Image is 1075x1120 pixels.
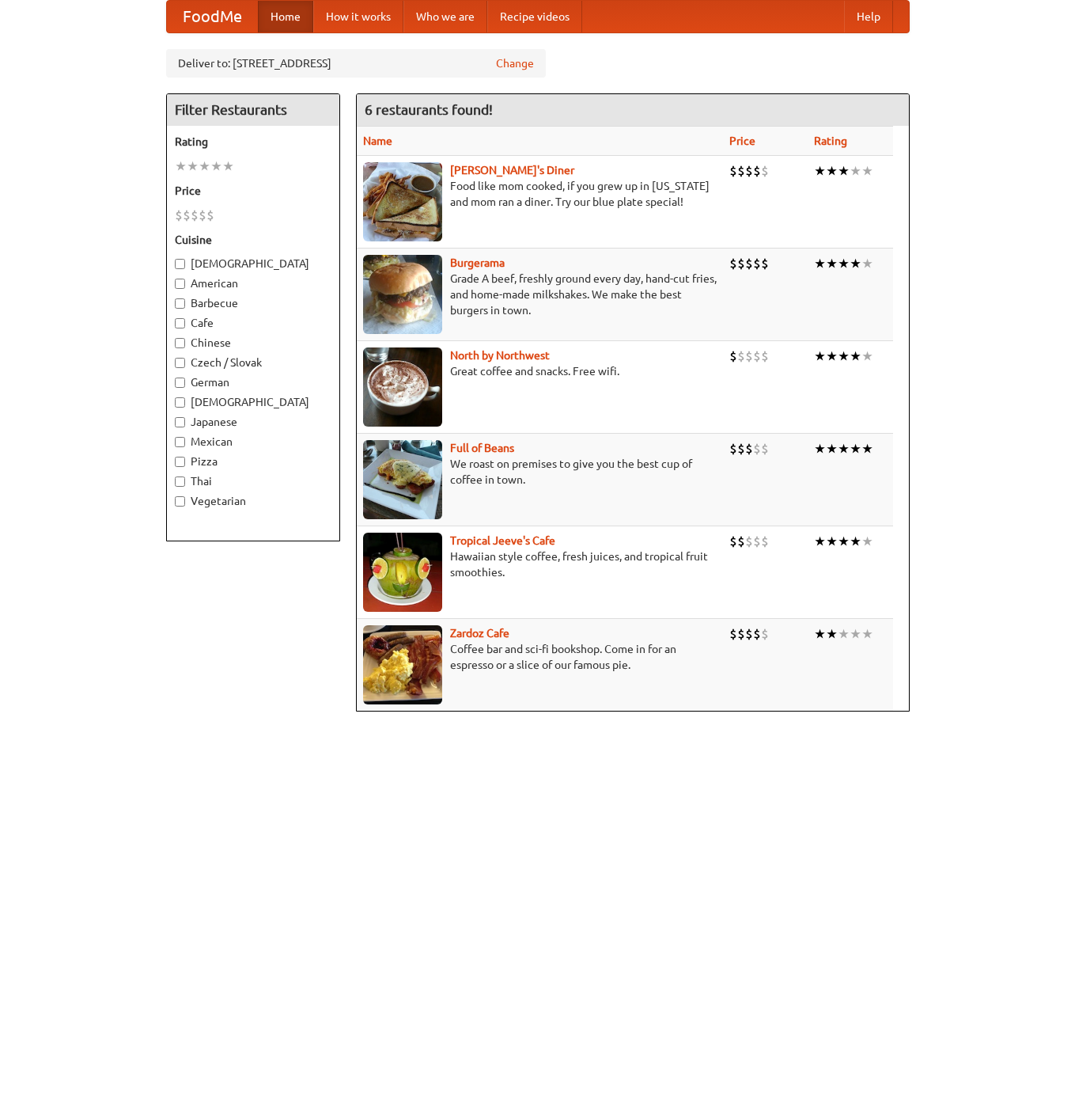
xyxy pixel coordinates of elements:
[838,625,850,643] li: ★
[363,135,392,147] a: Name
[175,275,331,291] label: American
[363,347,442,427] img: north.jpg
[729,347,737,365] li: $
[175,496,185,507] input: Vegetarian
[175,158,187,175] li: ★
[199,207,206,224] li: $
[175,207,183,224] li: $
[814,347,826,365] li: ★
[450,256,505,269] b: Burgerama
[175,279,185,289] input: American
[814,135,847,147] a: Rating
[175,437,185,447] input: Mexican
[175,434,331,450] label: Mexican
[175,417,185,427] input: Japanese
[199,158,210,175] li: ★
[450,349,550,362] a: North by Northwest
[363,533,442,612] img: jeeves.jpg
[175,473,331,489] label: Thai
[363,178,717,210] p: Food like mom cooked, if you grew up in [US_STATE] and mom ran a diner. Try our blue plate special!
[861,533,873,550] li: ★
[838,162,850,180] li: ★
[761,440,769,457] li: $
[850,533,861,550] li: ★
[450,534,555,547] a: Tropical Jeeve's Cafe
[737,625,745,643] li: $
[838,533,850,550] li: ★
[729,255,737,272] li: $
[175,134,331,150] h5: Rating
[814,533,826,550] li: ★
[814,440,826,457] li: ★
[861,625,873,643] li: ★
[761,347,769,365] li: $
[737,440,745,457] li: $
[175,295,331,311] label: Barbecue
[175,378,185,388] input: German
[363,255,442,334] img: burgerama.jpg
[175,374,331,390] label: German
[729,533,737,550] li: $
[175,183,331,199] h5: Price
[861,347,873,365] li: ★
[175,232,331,248] h5: Cuisine
[487,1,582,32] a: Recipe videos
[363,641,717,673] p: Coffee bar and sci-fi bookshop. Come in for an espresso or a slice of our famous pie.
[844,1,893,32] a: Help
[175,259,185,269] input: [DEMOGRAPHIC_DATA]
[258,1,313,32] a: Home
[450,442,514,454] a: Full of Beans
[496,55,534,71] a: Change
[745,255,753,272] li: $
[753,440,761,457] li: $
[403,1,487,32] a: Who we are
[745,162,753,180] li: $
[850,255,861,272] li: ★
[737,162,745,180] li: $
[206,207,214,224] li: $
[745,440,753,457] li: $
[761,533,769,550] li: $
[861,440,873,457] li: ★
[838,255,850,272] li: ★
[313,1,403,32] a: How it works
[450,164,574,177] a: [PERSON_NAME]'s Diner
[761,255,769,272] li: $
[737,255,745,272] li: $
[826,533,838,550] li: ★
[753,255,761,272] li: $
[826,347,838,365] li: ★
[729,135,755,147] a: Price
[729,440,737,457] li: $
[175,256,331,271] label: [DEMOGRAPHIC_DATA]
[175,457,185,467] input: Pizza
[826,162,838,180] li: ★
[761,625,769,643] li: $
[210,158,222,175] li: ★
[363,549,717,580] p: Hawaiian style coffee, fresh juices, and tropical fruit smoothies.
[363,271,717,318] p: Grade A beef, freshly ground every day, hand-cut fries, and home-made milkshakes. We make the bes...
[850,625,861,643] li: ★
[450,627,509,640] a: Zardoz Cafe
[175,493,331,509] label: Vegetarian
[175,315,331,331] label: Cafe
[363,363,717,379] p: Great coffee and snacks. Free wifi.
[363,440,442,519] img: beans.jpg
[753,347,761,365] li: $
[175,338,185,348] input: Chinese
[187,158,199,175] li: ★
[814,255,826,272] li: ★
[826,440,838,457] li: ★
[175,394,331,410] label: [DEMOGRAPHIC_DATA]
[753,533,761,550] li: $
[191,207,199,224] li: $
[861,162,873,180] li: ★
[753,625,761,643] li: $
[222,158,234,175] li: ★
[175,414,331,430] label: Japanese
